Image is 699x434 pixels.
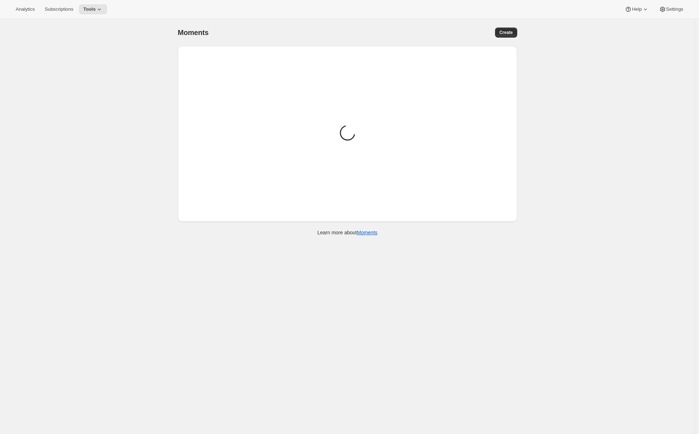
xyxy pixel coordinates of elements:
[495,28,517,38] button: Create
[499,30,513,35] span: Create
[11,4,39,14] button: Analytics
[357,230,378,235] a: Moments
[79,4,107,14] button: Tools
[632,6,641,12] span: Help
[40,4,78,14] button: Subscriptions
[83,6,96,12] span: Tools
[666,6,683,12] span: Settings
[45,6,73,12] span: Subscriptions
[178,29,209,36] span: Moments
[317,229,377,236] p: Learn more about
[16,6,35,12] span: Analytics
[620,4,653,14] button: Help
[655,4,688,14] button: Settings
